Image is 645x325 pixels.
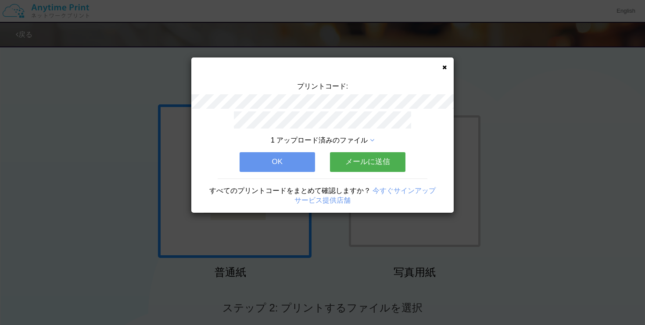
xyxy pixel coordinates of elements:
[330,152,405,171] button: メールに送信
[297,82,348,90] span: プリントコード:
[373,187,436,194] a: 今すぐサインアップ
[209,187,371,194] span: すべてのプリントコードをまとめて確認しますか？
[271,136,368,144] span: 1 アップロード済みのファイル
[294,196,351,204] a: サービス提供店舗
[240,152,315,171] button: OK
